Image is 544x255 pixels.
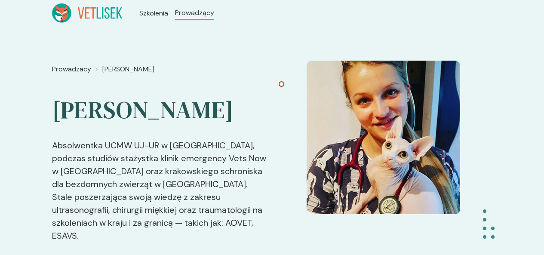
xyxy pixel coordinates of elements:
p: Absolwentka UCMW UJ-UR w [GEOGRAPHIC_DATA], podczas studiów stażystka klinik emergency Vets Now w... [52,125,267,242]
a: Prowadzący [175,8,214,18]
img: 69088f02-b5a1-4b3c-a0c3-7f2feb80be74_lek-wet-lidia-nosal.png [307,61,460,214]
a: [PERSON_NAME] [102,64,154,74]
h2: [PERSON_NAME] [52,78,267,125]
a: Szkolenia [139,8,168,18]
a: Prowadzacy [52,64,91,74]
